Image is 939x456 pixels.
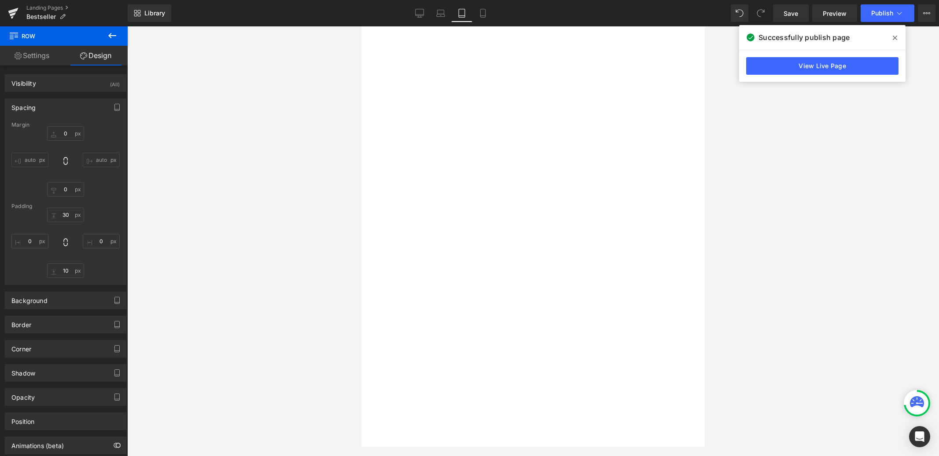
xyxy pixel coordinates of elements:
div: Border [11,316,31,328]
input: 0 [83,234,120,248]
div: Shadow [11,365,35,377]
a: View Live Page [746,57,898,75]
input: 0 [47,182,84,197]
button: Undo [731,4,748,22]
button: Redo [752,4,770,22]
div: Open Intercom Messenger [909,426,930,447]
a: New Library [128,4,171,22]
span: Library [144,9,165,17]
input: 0 [83,153,120,167]
a: Design [64,46,128,66]
button: Publish [861,4,914,22]
span: Bestseller [26,13,56,20]
div: Background [11,292,48,304]
div: Position [11,413,34,425]
div: Opacity [11,389,35,401]
a: Preview [812,4,857,22]
div: Padding [11,203,120,209]
div: Visibility [11,75,36,87]
a: Landing Pages [26,4,128,11]
input: 0 [47,126,84,141]
span: Successfully publish page [759,32,850,43]
a: Laptop [430,4,451,22]
input: 0 [11,234,48,248]
span: Publish [871,10,893,17]
button: More [918,4,935,22]
div: (All) [110,75,120,89]
a: Desktop [409,4,430,22]
input: 0 [11,153,48,167]
a: Mobile [472,4,493,22]
div: Animations (beta) [11,437,64,449]
div: Corner [11,340,31,353]
span: Row [9,26,97,46]
input: 0 [47,263,84,278]
a: Tablet [451,4,472,22]
input: 0 [47,208,84,222]
span: Preview [823,9,847,18]
div: Margin [11,122,120,128]
div: Spacing [11,99,36,111]
span: Save [784,9,798,18]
